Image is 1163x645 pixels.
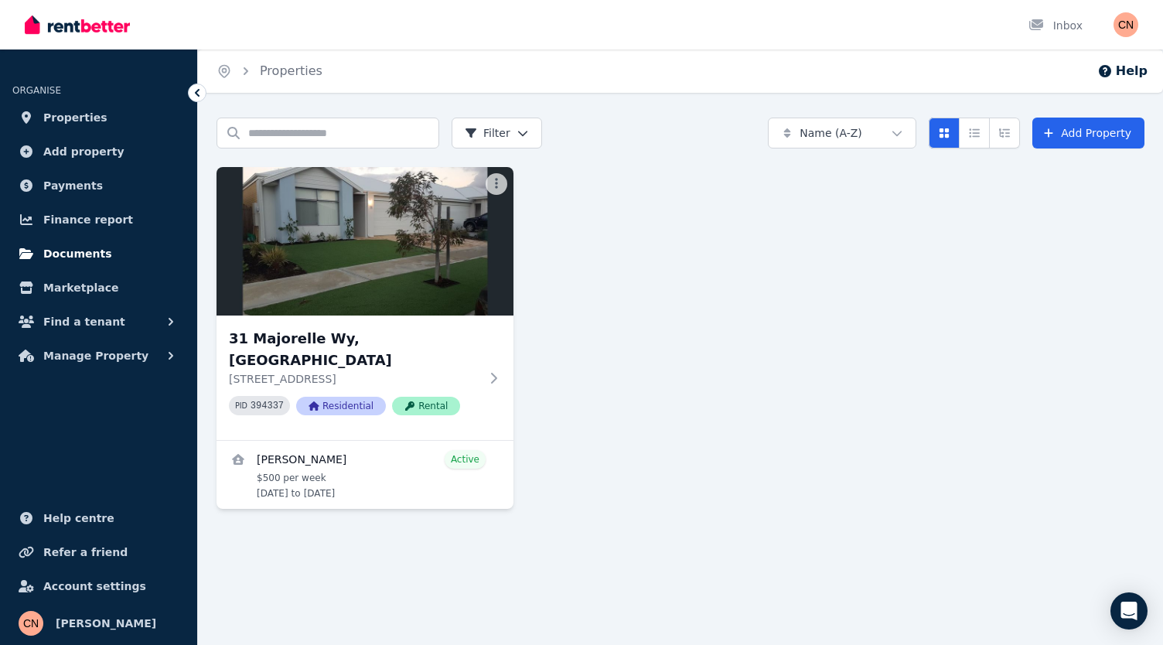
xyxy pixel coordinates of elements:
div: Inbox [1028,18,1083,33]
button: Name (A-Z) [768,118,916,148]
p: [STREET_ADDRESS] [229,371,479,387]
span: [PERSON_NAME] [56,614,156,633]
img: 31 Majorelle Wy, Eglinton [217,167,513,316]
a: Refer a friend [12,537,185,568]
code: 394337 [251,401,284,411]
h3: 31 Majorelle Wy, [GEOGRAPHIC_DATA] [229,328,479,371]
button: Filter [452,118,542,148]
span: Filter [465,125,510,141]
a: 31 Majorelle Wy, Eglinton31 Majorelle Wy, [GEOGRAPHIC_DATA][STREET_ADDRESS]PID 394337ResidentialR... [217,167,513,440]
span: Properties [43,108,107,127]
button: Help [1097,62,1148,80]
a: Payments [12,170,185,201]
span: Documents [43,244,112,263]
span: Find a tenant [43,312,125,331]
button: Manage Property [12,340,185,371]
span: Help centre [43,509,114,527]
a: Documents [12,238,185,269]
a: Account settings [12,571,185,602]
a: Add Property [1032,118,1144,148]
a: Properties [260,63,322,78]
a: Marketplace [12,272,185,303]
span: Rental [392,397,460,415]
button: Find a tenant [12,306,185,337]
small: PID [235,401,247,410]
span: Marketplace [43,278,118,297]
a: Help centre [12,503,185,534]
span: Name (A-Z) [800,125,862,141]
a: Properties [12,102,185,133]
span: Manage Property [43,346,148,365]
button: More options [486,173,507,195]
nav: Breadcrumb [198,49,341,93]
button: Compact list view [959,118,990,148]
a: Finance report [12,204,185,235]
span: Account settings [43,577,146,596]
img: Carla Nolan [1114,12,1138,37]
div: View options [929,118,1020,148]
span: ORGANISE [12,85,61,96]
span: Refer a friend [43,543,128,561]
span: Payments [43,176,103,195]
img: RentBetter [25,13,130,36]
span: Residential [296,397,386,415]
div: Open Intercom Messenger [1110,592,1148,630]
span: Finance report [43,210,133,229]
button: Expanded list view [989,118,1020,148]
img: Carla Nolan [19,611,43,636]
button: Card view [929,118,960,148]
span: Add property [43,142,124,161]
a: View details for Jessica Sandham [217,441,513,509]
a: Add property [12,136,185,167]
